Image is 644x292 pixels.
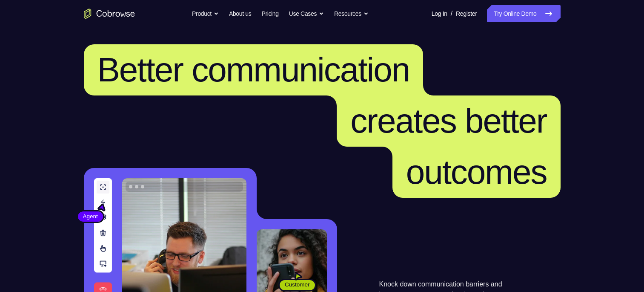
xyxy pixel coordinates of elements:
[97,51,410,89] span: Better communication
[334,5,369,22] button: Resources
[487,5,560,22] a: Try Online Demo
[280,280,315,289] span: Customer
[289,5,324,22] button: Use Cases
[229,5,251,22] a: About us
[350,102,547,140] span: creates better
[261,5,278,22] a: Pricing
[84,9,135,19] a: Go to the home page
[456,5,477,22] a: Register
[406,153,547,191] span: outcomes
[78,212,103,221] span: Agent
[451,9,452,19] span: /
[432,5,447,22] a: Log In
[192,5,219,22] button: Product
